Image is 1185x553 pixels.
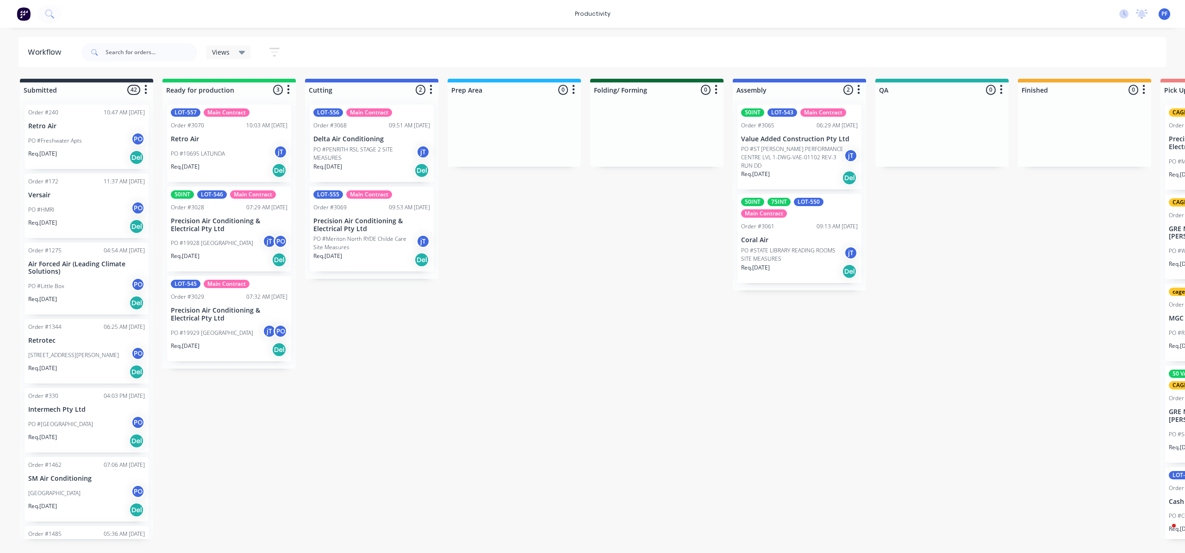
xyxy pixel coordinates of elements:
p: Req. [DATE] [313,163,342,171]
div: PO [131,201,145,215]
div: LOT-546 [197,190,227,199]
div: Order #330 [28,392,58,400]
div: LOT-555Main ContractOrder #306909:53 AM [DATE]Precision Air Conditioning & Electrical Pty LtdPO #... [310,187,434,272]
div: Main Contract [230,190,276,199]
p: Req. [DATE] [313,252,342,260]
p: Req. [DATE] [28,433,57,441]
div: 07:29 AM [DATE] [246,203,287,212]
div: 50INT [741,198,764,206]
div: Order #240 [28,108,58,117]
div: 50INT [171,190,194,199]
div: Order #3065 [741,121,774,130]
p: PO #ST [PERSON_NAME] PERFORMANCE CENTRE LVL 1-DWG-VAE-01102 REV-3 RUN DD [741,145,844,170]
div: Del [842,264,857,279]
p: Value Added Construction Pty Ltd [741,135,858,143]
div: PO [131,415,145,429]
div: Del [129,503,144,517]
p: PO #19929 [GEOGRAPHIC_DATA] [171,329,253,337]
div: Order #3061 [741,222,774,231]
div: jT [844,246,858,260]
div: Main Contract [346,108,392,117]
div: 09:53 AM [DATE] [389,203,430,212]
div: 04:03 PM [DATE] [104,392,145,400]
div: Del [129,150,144,165]
div: PO [131,484,145,498]
div: PO [131,346,145,360]
div: Del [842,170,857,185]
p: Req. [DATE] [741,264,770,272]
div: LOT-543 [767,108,797,117]
span: PF [1161,10,1167,18]
div: PO [274,324,287,338]
div: Del [272,252,287,267]
p: Coral Air [741,236,858,244]
div: Workflow [28,47,66,58]
div: productivity [570,7,615,21]
div: Del [414,252,429,267]
div: jT [262,324,276,338]
p: PO #[GEOGRAPHIC_DATA] [28,420,93,428]
div: Order #1462 [28,461,62,469]
div: Order #24010:47 AM [DATE]Retro AirPO #Freshwater AptsPOReq.[DATE]Del [25,105,149,169]
p: [STREET_ADDRESS][PERSON_NAME] [28,351,119,359]
div: jT [262,234,276,248]
img: Factory [17,7,31,21]
p: Req. [DATE] [28,295,57,303]
div: jT [416,145,430,159]
div: Del [272,342,287,357]
p: Delta Air Conditioning [313,135,430,143]
div: Order #17211:37 AM [DATE]VersairPO #HMRIPOReq.[DATE]Del [25,174,149,238]
p: [GEOGRAPHIC_DATA] [28,489,81,497]
p: Intermech Pty Ltd [28,406,145,414]
div: Order #3069 [313,203,347,212]
div: Order #1485 [28,530,62,538]
p: Req. [DATE] [28,219,57,227]
div: LOT-545 [171,280,200,288]
p: PO #19928 [GEOGRAPHIC_DATA] [171,239,253,247]
div: Main Contract [204,108,249,117]
span: Views [212,47,230,57]
div: 75INT [767,198,791,206]
div: 06:25 AM [DATE] [104,323,145,331]
div: LOT-557 [171,108,200,117]
div: LOT-545Main ContractOrder #302907:32 AM [DATE]Precision Air Conditioning & Electrical Pty LtdPO #... [167,276,291,361]
div: 11:37 AM [DATE] [104,177,145,186]
div: 50INT75INTLOT-550Main ContractOrder #306109:13 AM [DATE]Coral AirPO #STATE LIBRARY READING ROOMS ... [737,194,861,283]
div: Del [129,434,144,448]
iframe: Intercom live chat [1154,522,1176,544]
div: 06:29 AM [DATE] [817,121,858,130]
div: LOT-556 [313,108,343,117]
div: 50INTLOT-543Main ContractOrder #306506:29 AM [DATE]Value Added Construction Pty LtdPO #ST [PERSON... [737,105,861,189]
div: Order #33004:03 PM [DATE]Intermech Pty LtdPO #[GEOGRAPHIC_DATA]POReq.[DATE]Del [25,388,149,452]
div: 09:13 AM [DATE] [817,222,858,231]
p: Req. [DATE] [741,170,770,178]
p: Precision Air Conditioning & Electrical Pty Ltd [171,217,287,233]
div: Order #172 [28,177,58,186]
div: Order #3068 [313,121,347,130]
div: Del [129,219,144,234]
p: Retrotec [28,337,145,345]
p: Precision Air Conditioning & Electrical Pty Ltd [171,307,287,322]
div: 09:51 AM [DATE] [389,121,430,130]
div: 04:54 AM [DATE] [104,246,145,255]
p: Req. [DATE] [28,150,57,158]
div: 05:36 AM [DATE] [104,530,145,538]
div: Order #3029 [171,293,204,301]
p: PO #10695 LATUNDA [171,150,225,158]
p: Versair [28,191,145,199]
p: Req. [DATE] [28,364,57,372]
div: Del [129,295,144,310]
div: 07:06 AM [DATE] [104,461,145,469]
div: jT [416,234,430,248]
p: Retro Air [171,135,287,143]
div: PO [131,132,145,146]
div: Del [272,163,287,178]
div: Main Contract [204,280,249,288]
div: PO [274,234,287,248]
div: 07:32 AM [DATE] [246,293,287,301]
p: Air Forced Air (Leading Climate Solutions) [28,260,145,276]
div: 50INTLOT-546Main ContractOrder #302807:29 AM [DATE]Precision Air Conditioning & Electrical Pty Lt... [167,187,291,272]
p: PO #STATE LIBRARY READING ROOMS SITE MEASURES [741,246,844,263]
div: Main Contract [800,108,846,117]
div: Main Contract [346,190,392,199]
